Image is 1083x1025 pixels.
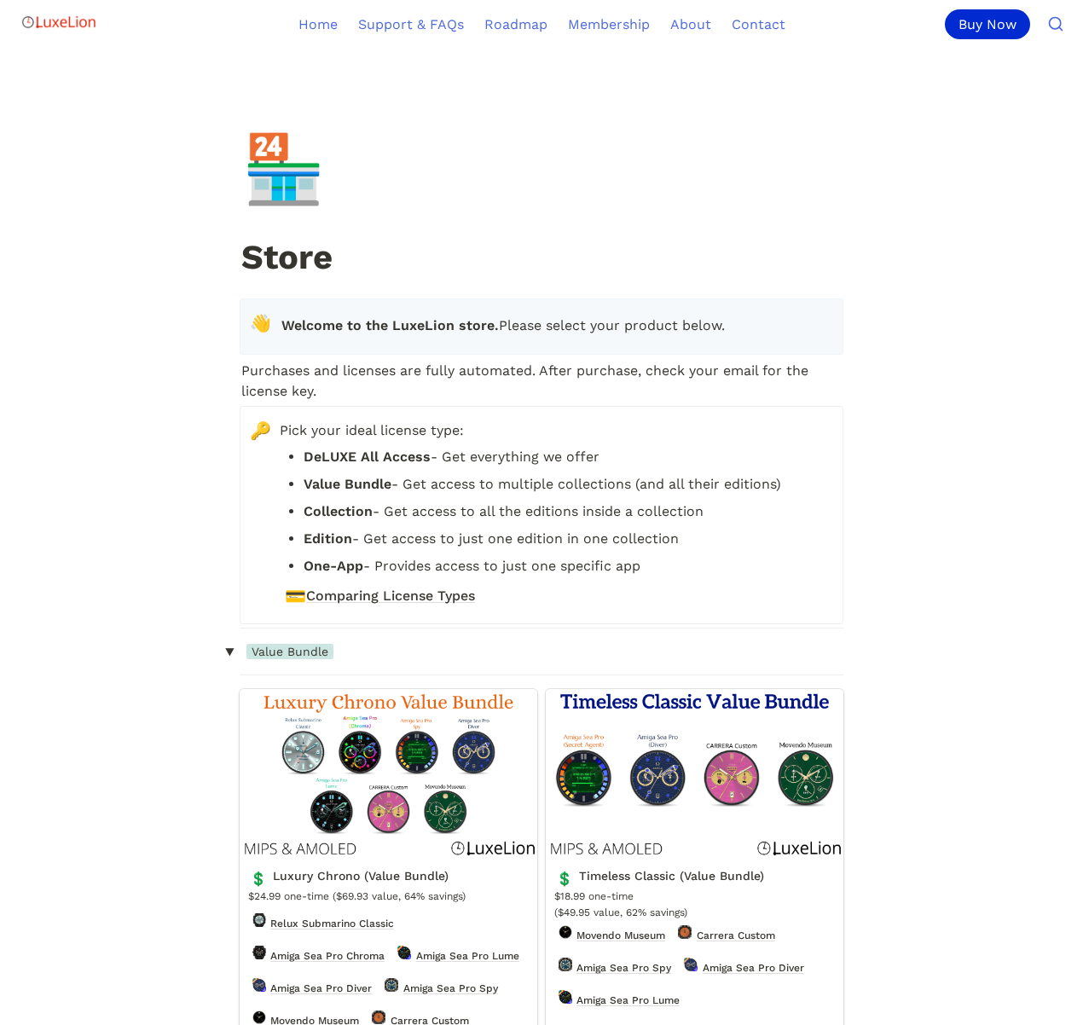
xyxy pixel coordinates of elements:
[20,5,97,39] img: Logo
[304,553,829,579] li: - Provides access to just one specific app
[240,239,843,280] h1: Store
[304,444,829,470] li: - Get everything we offer
[215,645,243,659] span: ‣
[304,526,829,552] li: - Get access to just one edition in one collection
[304,530,352,547] strong: Edition
[281,317,499,333] strong: Welcome to the LuxeLion store.
[304,476,391,492] strong: Value Bundle
[246,644,333,659] span: Value Bundle
[250,420,271,441] span: 🔑
[304,558,363,574] strong: One-App
[304,472,829,497] li: - Get access to multiple collections (and all their editions)
[945,9,1037,39] a: Buy Now
[306,586,475,606] span: Comparing License Types
[280,420,829,441] span: Pick your ideal license type:
[280,583,829,609] a: 💳Comparing License Types
[304,503,373,519] strong: Collection
[304,449,431,465] strong: DeLUXE All Access
[304,499,829,524] li: - Get access to all the editions inside a collection
[250,313,271,333] span: 👋
[242,136,325,202] div: 🏪
[945,9,1030,39] div: Buy Now
[240,358,843,404] p: Purchases and licenses are fully automated. After purchase, check your email for the license key.
[280,313,829,340] p: Please select your product below.
[285,586,302,603] span: 💳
